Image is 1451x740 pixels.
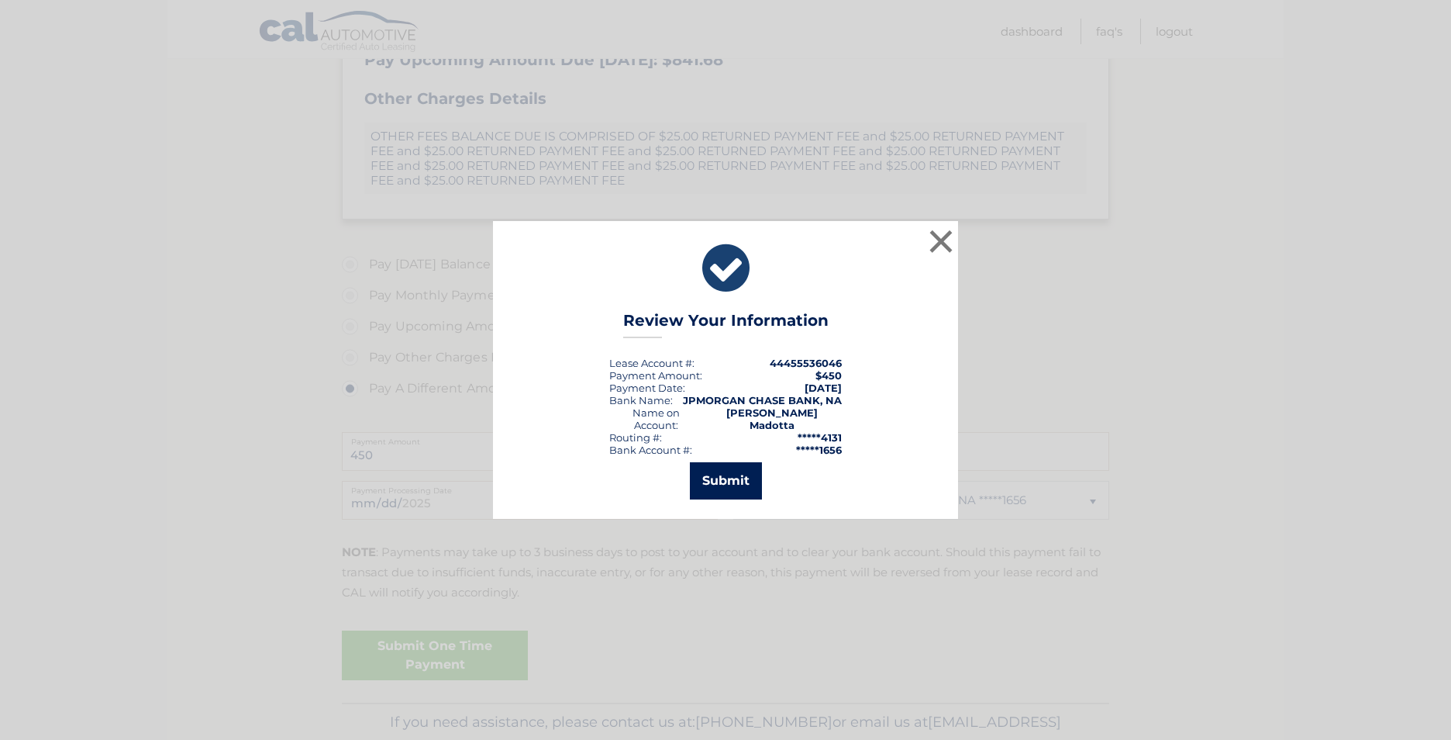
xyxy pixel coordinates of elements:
div: Name on Account: [609,406,703,431]
div: Payment Amount: [609,369,702,382]
span: [DATE] [805,382,842,394]
strong: JPMORGAN CHASE BANK, NA [683,394,842,406]
h3: Review Your Information [623,311,829,338]
strong: [PERSON_NAME] Madotta [726,406,818,431]
span: Payment Date [609,382,683,394]
button: × [925,226,956,257]
div: Bank Account #: [609,444,692,456]
div: Lease Account #: [609,357,694,369]
strong: 44455536046 [770,357,842,369]
div: : [609,382,685,394]
div: Bank Name: [609,394,673,406]
span: $450 [815,369,842,382]
div: Routing #: [609,431,662,444]
button: Submit [690,462,762,500]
